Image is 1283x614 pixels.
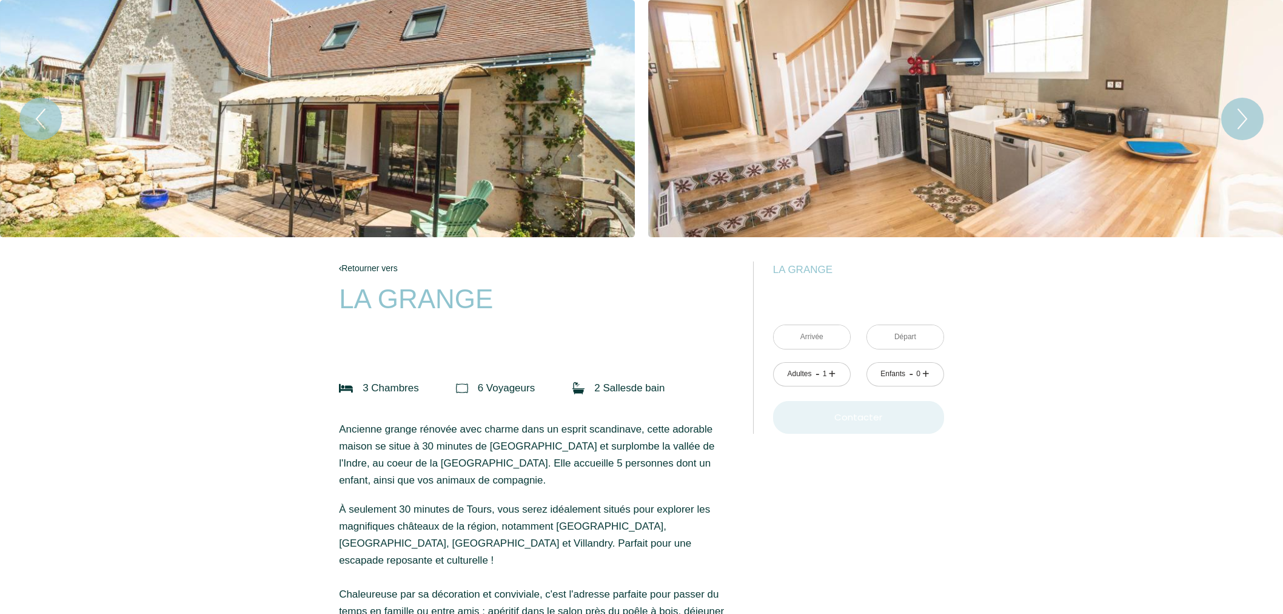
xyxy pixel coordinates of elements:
span: s [414,382,419,394]
div: 0 [915,368,921,380]
p: LA GRANGE [773,261,944,278]
div: Enfants [880,368,905,380]
a: + [922,365,930,383]
p: 6 Voyageur [478,380,535,397]
p: Contacter [777,410,940,425]
p: 3 Chambre [363,380,419,397]
p: LA GRANGE [339,284,737,314]
input: Départ [867,325,943,349]
img: guests [456,382,468,394]
span: s [530,382,535,394]
a: + [829,365,836,383]
p: Ancienne grange rénovée avec charme dans un esprit scandinave, cette adorable maison se situe à 3... [339,421,737,489]
button: Next [1221,98,1264,140]
a: - [909,365,913,383]
input: Arrivée [774,325,850,349]
span: s [626,382,631,394]
div: 1 [822,368,828,380]
a: - [816,365,820,383]
button: Contacter [773,401,944,434]
div: Adultes [787,368,811,380]
a: Retourner vers [339,261,737,275]
p: 2 Salle de bain [594,380,665,397]
button: Previous [19,98,62,140]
